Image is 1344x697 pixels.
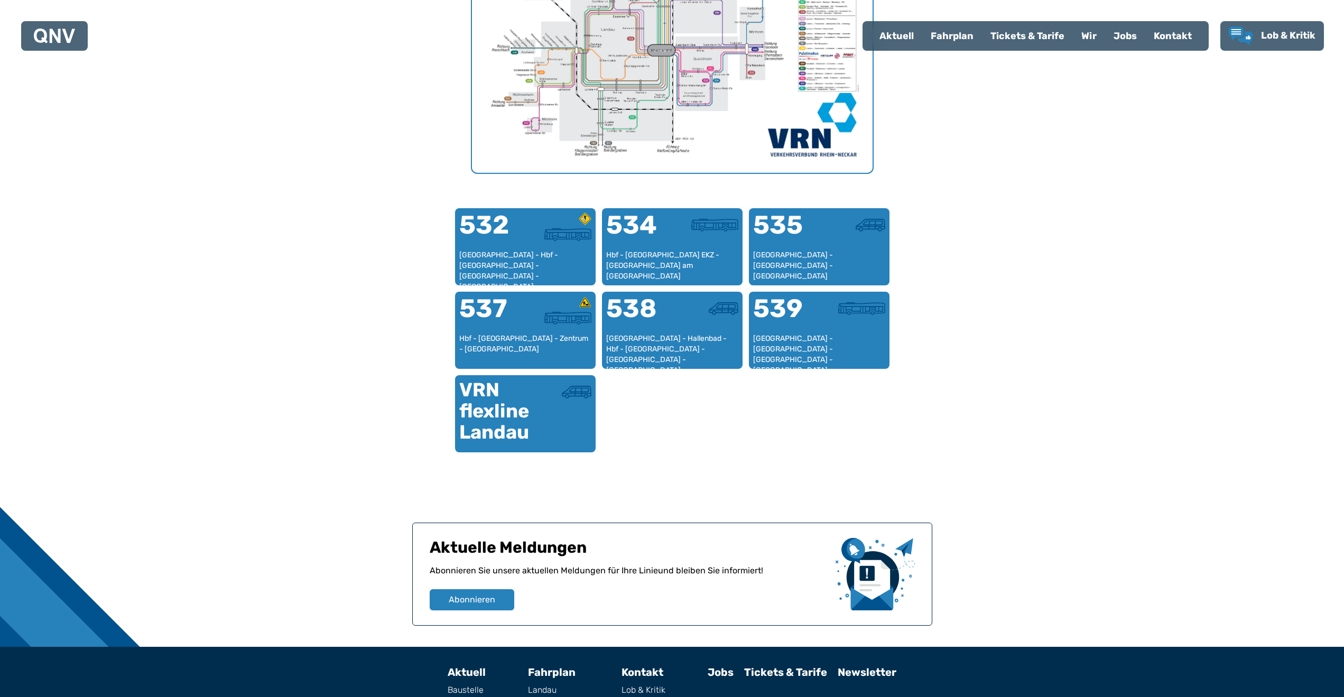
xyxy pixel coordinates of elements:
img: Kleinbus [562,386,591,398]
a: Wir [1073,22,1105,50]
p: Abonnieren Sie unsere aktuellen Meldungen für Ihre Linie und bleiben Sie informiert! [430,564,827,589]
button: Abonnieren [430,589,514,610]
a: Kontakt [622,666,663,679]
a: Lob & Kritik [622,686,697,694]
div: [GEOGRAPHIC_DATA] - Hbf - [GEOGRAPHIC_DATA] - [GEOGRAPHIC_DATA] - [GEOGRAPHIC_DATA] - [GEOGRAPHIC... [459,250,591,281]
a: Kontakt [1145,22,1200,50]
img: Stadtbus [838,302,885,315]
img: Stadtbus [544,228,591,241]
div: VRN flexline Landau [459,379,525,443]
h1: Aktuelle Meldungen [430,538,827,564]
a: Aktuell [448,666,486,679]
a: Fahrplan [528,666,576,679]
img: QNV Logo [34,29,75,43]
div: Hbf - [GEOGRAPHIC_DATA] - Zentrum - [GEOGRAPHIC_DATA] [459,333,591,365]
a: Aktuell [871,22,922,50]
div: 532 [459,212,525,250]
span: Abonnieren [449,593,495,606]
img: Stadtbus [691,219,738,231]
div: [GEOGRAPHIC_DATA] - Hallenbad - Hbf - [GEOGRAPHIC_DATA] - [GEOGRAPHIC_DATA] - [GEOGRAPHIC_DATA] [606,333,738,365]
a: Jobs [708,666,734,679]
div: 534 [606,212,672,250]
a: Newsletter [838,666,896,679]
div: [GEOGRAPHIC_DATA] - [GEOGRAPHIC_DATA] - [GEOGRAPHIC_DATA] [753,250,885,281]
img: newsletter [836,538,915,610]
a: Jobs [1105,22,1145,50]
div: [GEOGRAPHIC_DATA] - [GEOGRAPHIC_DATA] - [GEOGRAPHIC_DATA] - [GEOGRAPHIC_DATA] - [GEOGRAPHIC_DATA]... [753,333,885,365]
div: 538 [606,296,672,334]
span: Lob & Kritik [1261,30,1315,41]
img: Kleinbus [856,219,885,231]
img: Stadtbus [544,312,591,324]
div: 537 [459,296,525,334]
a: Tickets & Tarife [982,22,1073,50]
a: Lob & Kritik [1229,26,1315,45]
a: Fahrplan [922,22,982,50]
div: 535 [753,212,819,250]
a: Tickets & Tarife [744,666,827,679]
a: QNV Logo [34,25,75,47]
div: 539 [753,296,819,334]
a: Baustelle [448,686,517,694]
a: Landau [528,686,611,694]
div: Hbf - [GEOGRAPHIC_DATA] EKZ - [GEOGRAPHIC_DATA] am [GEOGRAPHIC_DATA] [606,250,738,281]
img: Kleinbus [709,302,738,315]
